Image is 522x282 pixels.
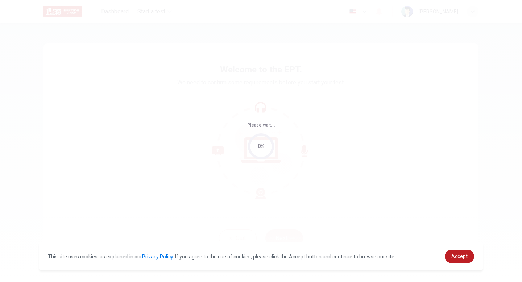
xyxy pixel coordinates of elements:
div: 0% [258,142,265,150]
span: This site uses cookies, as explained in our . If you agree to the use of cookies, please click th... [48,254,395,260]
a: Privacy Policy [142,254,173,260]
span: Please wait... [247,123,275,128]
span: Accept [451,253,468,259]
a: dismiss cookie message [445,250,474,263]
div: cookieconsent [39,242,483,270]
